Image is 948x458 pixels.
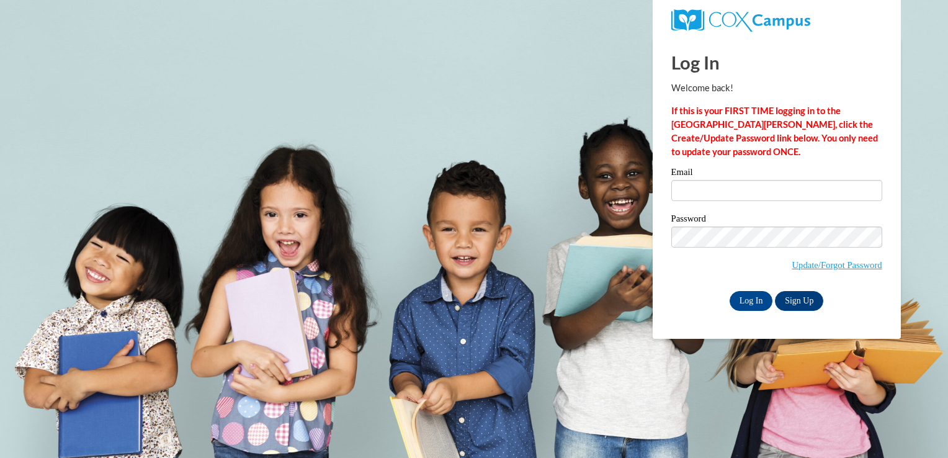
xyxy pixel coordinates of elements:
label: Email [671,168,882,180]
img: COX Campus [671,9,810,32]
h1: Log In [671,50,882,75]
strong: If this is your FIRST TIME logging in to the [GEOGRAPHIC_DATA][PERSON_NAME], click the Create/Upd... [671,106,878,157]
a: Sign Up [775,291,823,311]
p: Welcome back! [671,81,882,95]
label: Password [671,214,882,227]
a: Update/Forgot Password [792,260,882,270]
a: COX Campus [671,9,882,32]
input: Log In [730,291,773,311]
